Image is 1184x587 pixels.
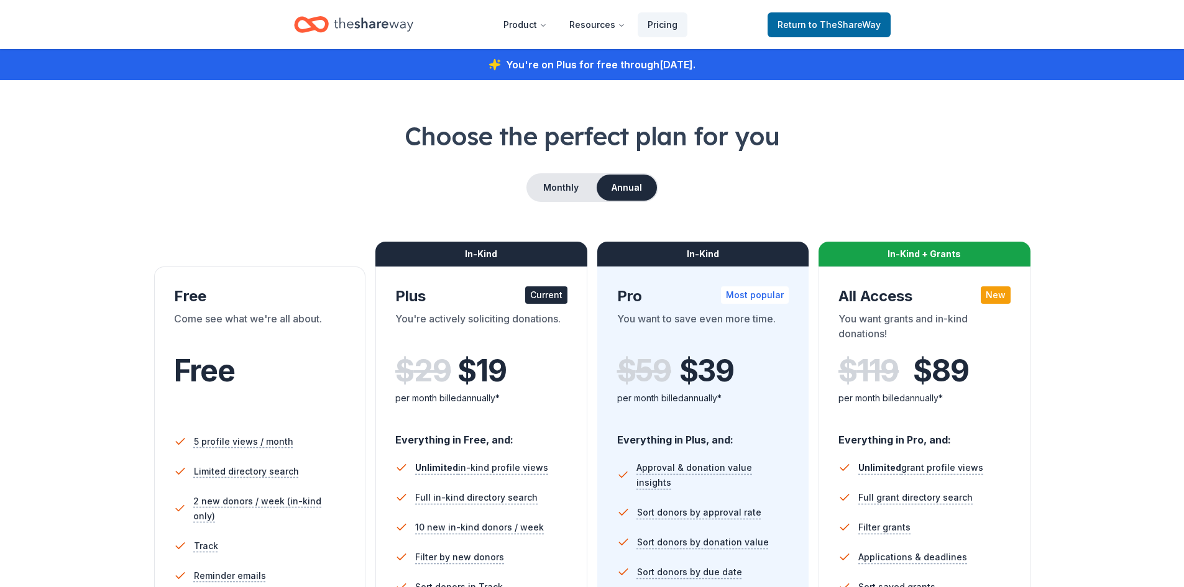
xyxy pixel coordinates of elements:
[617,286,789,306] div: Pro
[637,505,761,520] span: Sort donors by approval rate
[415,550,504,565] span: Filter by new donors
[858,490,973,505] span: Full grant directory search
[597,242,809,266] div: In-Kind
[194,539,218,553] span: Track
[858,462,901,473] span: Unlimited
[415,462,458,473] span: Unlimited
[636,460,789,490] span: Approval & donation value insights
[637,565,742,580] span: Sort donors by due date
[838,311,1011,346] div: You want grants and in-kind donations!
[415,462,548,473] span: in-kind profile views
[637,535,769,550] span: Sort donors by donation value
[395,422,567,448] div: Everything in Free, and:
[194,434,293,449] span: 5 profile views / month
[174,352,235,389] span: Free
[415,520,544,535] span: 10 new in-kind donors / week
[194,464,299,479] span: Limited directory search
[981,286,1011,304] div: New
[809,19,881,30] span: to TheShareWay
[819,242,1030,266] div: In-Kind + Grants
[721,286,789,304] div: Most popular
[493,12,557,37] button: Product
[528,175,594,201] button: Monthly
[174,311,346,346] div: Come see what we're all about.
[294,10,413,39] a: Home
[638,12,687,37] a: Pricing
[193,494,346,524] span: 2 new donors / week (in-kind only)
[50,119,1134,153] h1: Choose the perfect plan for you
[778,17,881,32] span: Return
[395,391,567,406] div: per month billed annually*
[858,462,983,473] span: grant profile views
[375,242,587,266] div: In-Kind
[617,311,789,346] div: You want to save even more time.
[493,10,687,39] nav: Main
[597,175,657,201] button: Annual
[768,12,891,37] a: Returnto TheShareWay
[559,12,635,37] button: Resources
[858,550,967,565] span: Applications & deadlines
[525,286,567,304] div: Current
[679,353,734,388] span: $ 39
[457,353,506,388] span: $ 19
[395,286,567,306] div: Plus
[838,286,1011,306] div: All Access
[617,391,789,406] div: per month billed annually*
[838,391,1011,406] div: per month billed annually*
[617,422,789,448] div: Everything in Plus, and:
[913,353,968,388] span: $ 89
[174,286,346,306] div: Free
[194,568,266,583] span: Reminder emails
[838,422,1011,448] div: Everything in Pro, and:
[395,311,567,346] div: You're actively soliciting donations.
[415,490,538,505] span: Full in-kind directory search
[858,520,911,535] span: Filter grants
